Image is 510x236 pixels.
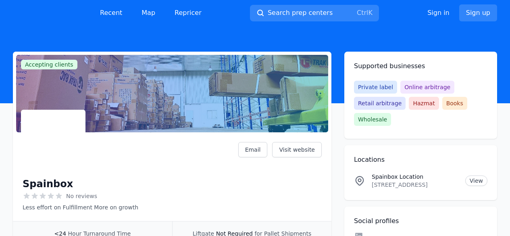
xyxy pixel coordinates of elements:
span: Private label [354,81,397,94]
span: Wholesale [354,113,391,126]
a: Map [135,5,162,21]
h2: Locations [354,155,487,165]
a: Email [238,142,268,157]
p: Spainbox Location [372,173,459,181]
span: No reviews [66,192,97,200]
span: Hazmat [409,97,439,110]
span: Retail arbitrage [354,97,406,110]
h1: Spainbox [23,178,73,190]
a: Sign in [427,8,450,18]
img: PrepCenter [13,7,77,19]
span: Search prep centers [268,8,333,18]
h2: Social profiles [354,216,487,226]
h2: Supported businesses [354,61,487,71]
p: [STREET_ADDRESS] [372,181,459,189]
span: Accepting clients [21,60,77,69]
span: Books [442,97,467,110]
a: Repricer [168,5,208,21]
span: Online arbitrage [400,81,454,94]
kbd: Ctrl [357,9,368,17]
a: Visit website [272,142,322,157]
a: View [465,175,487,186]
button: Search prep centersCtrlK [250,5,379,21]
a: Recent [94,5,129,21]
kbd: K [368,9,373,17]
img: Spainbox [23,111,84,173]
a: Sign up [459,4,497,21]
p: Less effort on Fulfillment More on growth [23,203,138,211]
